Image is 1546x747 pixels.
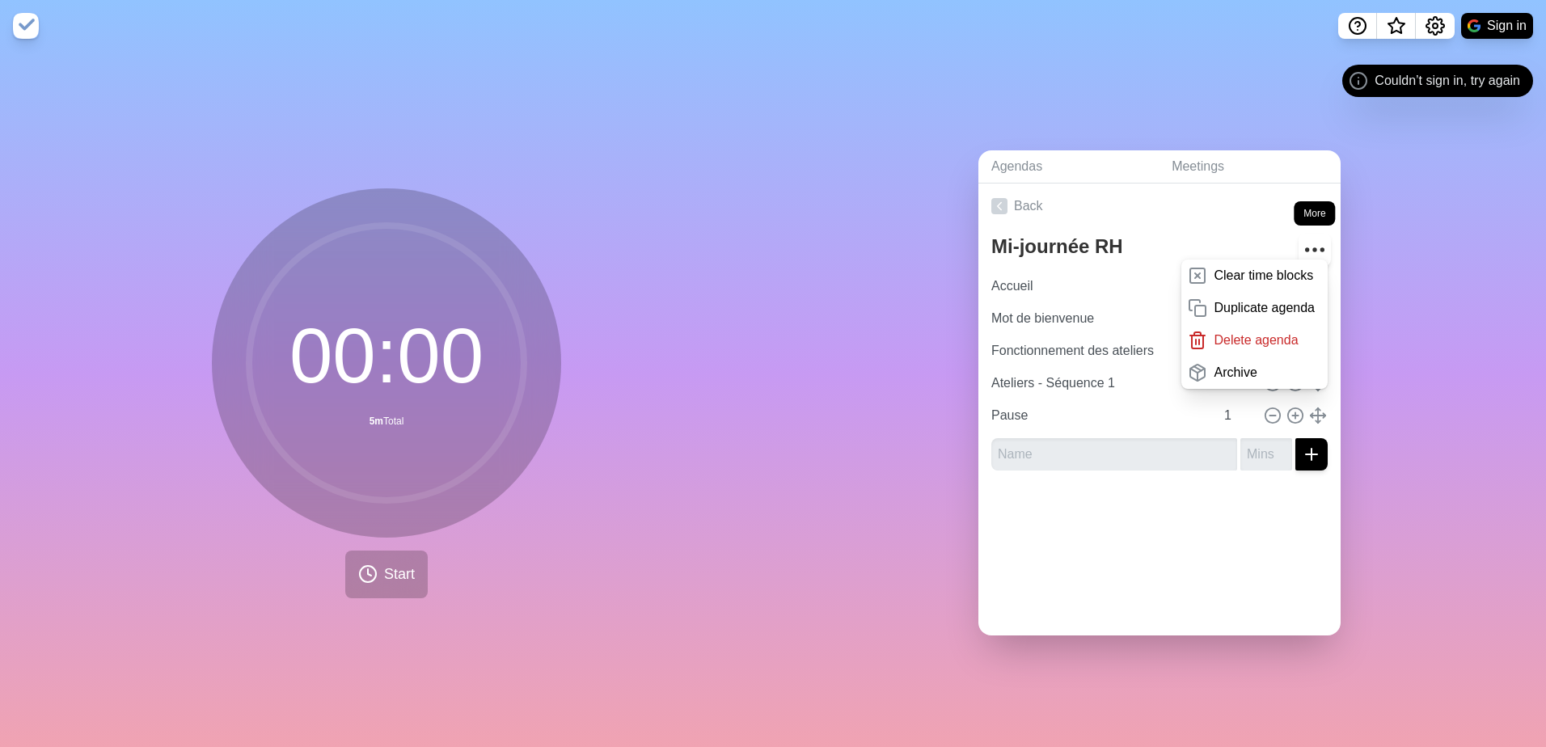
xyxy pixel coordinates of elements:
button: What’s new [1377,13,1416,39]
p: Delete agenda [1214,331,1298,350]
span: Start [384,563,415,585]
a: Back [978,184,1341,229]
input: Mins [1240,438,1292,471]
input: Name [985,335,1214,367]
button: More [1299,234,1331,266]
input: Name [991,438,1237,471]
a: Agendas [978,150,1159,184]
p: Duplicate agenda [1214,298,1315,318]
input: Name [985,270,1214,302]
p: Clear time blocks [1214,266,1313,285]
input: Name [985,367,1214,399]
button: Sign in [1461,13,1533,39]
img: google logo [1468,19,1481,32]
span: Couldn’t sign in, try again [1375,71,1520,91]
input: Mins [1218,399,1257,432]
button: Start [345,551,428,598]
button: Settings [1416,13,1455,39]
a: Meetings [1159,150,1341,184]
input: Name [985,399,1214,432]
img: timeblocks logo [13,13,39,39]
button: Help [1338,13,1377,39]
p: Archive [1214,363,1257,382]
input: Name [985,302,1214,335]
